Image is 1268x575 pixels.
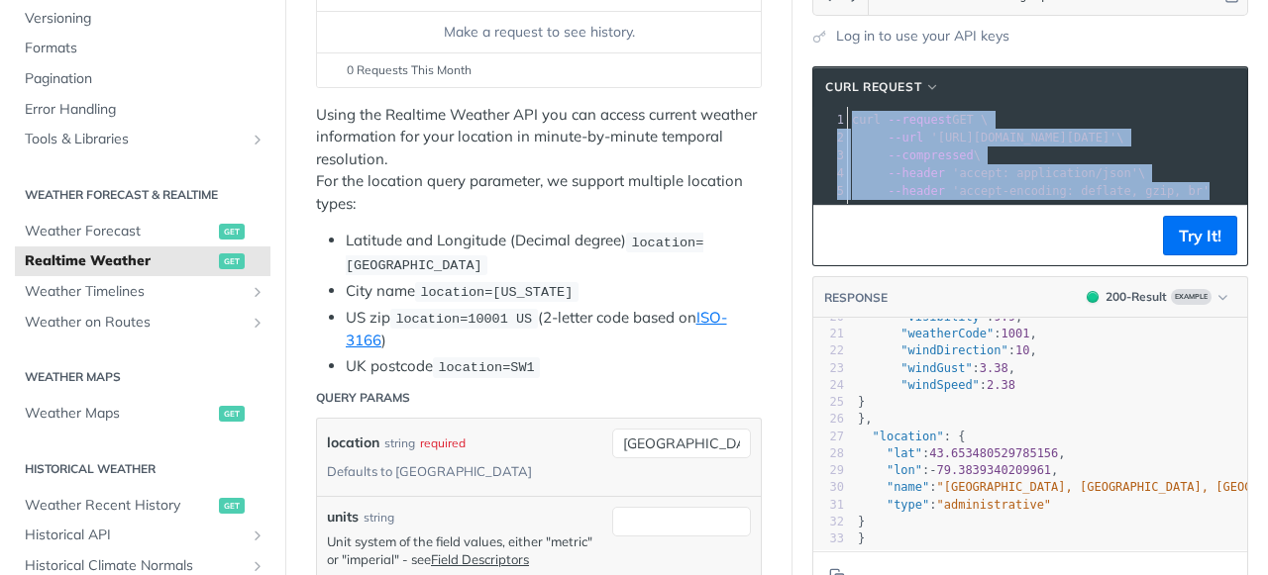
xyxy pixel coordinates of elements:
div: Defaults to [GEOGRAPHIC_DATA] [327,457,532,486]
li: UK postcode [346,355,762,378]
span: "location" [872,430,943,443]
a: Pagination [15,64,270,94]
a: Weather Forecastget [15,217,270,246]
button: Show subpages for Weather Timelines [250,284,265,300]
span: 3.38 [980,361,1008,375]
a: Error Handling [15,95,270,125]
span: "windGust" [900,361,972,375]
button: Show subpages for Weather on Routes [250,315,265,331]
span: : [858,498,1051,512]
button: cURL Request [818,77,947,97]
span: "type" [887,498,929,512]
div: 31 [813,497,844,514]
span: 200 [1087,291,1099,303]
div: 25 [813,394,844,411]
h2: Weather Forecast & realtime [15,186,270,204]
span: \ [852,148,981,162]
span: 'accept-encoding: deflate, gzip, br' [952,184,1210,198]
span: 10 [1015,343,1029,357]
button: 200200-ResultExample [1077,287,1237,307]
div: 22 [813,342,844,359]
span: : , [858,446,1066,460]
span: } [858,531,865,545]
div: 23 [813,360,844,377]
span: Realtime Weather [25,251,214,271]
div: 1 [813,111,847,129]
span: Tools & Libraries [25,130,245,149]
label: units [327,507,359,527]
span: "lat" [887,446,922,460]
span: "windDirection" [900,343,1007,357]
span: location=10001 US [395,312,532,327]
span: : , [858,343,1037,357]
span: : [858,378,1015,392]
span: get [219,253,245,269]
button: Show subpages for Tools & Libraries [250,132,265,147]
span: "administrative" [937,498,1052,512]
span: location=SW1 [438,360,534,375]
div: 26 [813,411,844,428]
span: \ [852,131,1124,144]
a: Historical APIShow subpages for Historical API [15,521,270,550]
div: 33 [813,530,844,547]
span: 2.38 [987,378,1015,392]
span: }, [858,412,873,426]
span: 'accept: application/json' [952,166,1138,180]
div: 5 [813,182,847,200]
a: Formats [15,34,270,63]
span: "name" [887,480,929,494]
div: string [384,429,415,457]
span: 1001 [1002,327,1030,340]
span: Weather Maps [25,404,214,424]
a: Weather on RoutesShow subpages for Weather on Routes [15,308,270,337]
span: - [929,463,936,477]
span: --header [888,166,945,180]
span: 9.9 [994,310,1015,324]
div: 24 [813,377,844,394]
span: \ [852,166,1145,180]
span: "windSpeed" [900,378,979,392]
p: Unit system of the field values, either "metric" or "imperial" - see [327,532,602,568]
span: Example [1171,289,1212,305]
h2: Weather Maps [15,368,270,386]
span: cURL Request [825,78,921,96]
a: Versioning [15,4,270,34]
span: "weatherCode" [900,327,994,340]
span: 0 Requests This Month [347,61,472,79]
a: Weather Recent Historyget [15,491,270,521]
span: : , [858,327,1037,340]
div: 29 [813,462,844,479]
div: Make a request to see history. [325,22,753,43]
div: 28 [813,445,844,462]
span: Formats [25,39,265,58]
div: 27 [813,429,844,445]
button: Copy to clipboard [823,221,851,250]
span: --request [888,113,952,127]
span: } [858,515,865,528]
button: Show subpages for Historical API [250,527,265,543]
div: 30 [813,479,844,496]
button: Show subpages for Historical Climate Normals [250,558,265,574]
span: Weather Timelines [25,282,245,302]
span: Weather Forecast [25,222,214,241]
span: get [219,406,245,422]
span: : { [858,430,965,443]
span: '[URL][DOMAIN_NAME][DATE]' [930,131,1116,144]
span: 43.653480529785156 [929,446,1058,460]
li: US zip (2-letter code based on ) [346,307,762,352]
div: 2 [813,129,847,146]
span: Pagination [25,69,265,89]
p: Using the Realtime Weather API you can access current weather information for your location in mi... [316,104,762,216]
span: : , [858,361,1015,375]
a: Weather Mapsget [15,399,270,429]
h2: Historical Weather [15,460,270,478]
span: --header [888,184,945,198]
span: "visibility" [900,310,987,324]
span: : , [858,310,1022,324]
span: curl [852,113,881,127]
span: Weather on Routes [25,313,245,333]
div: Query Params [316,389,410,407]
span: location=[GEOGRAPHIC_DATA] [346,235,703,272]
span: 79.3839340209961 [937,463,1052,477]
div: string [364,509,394,527]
